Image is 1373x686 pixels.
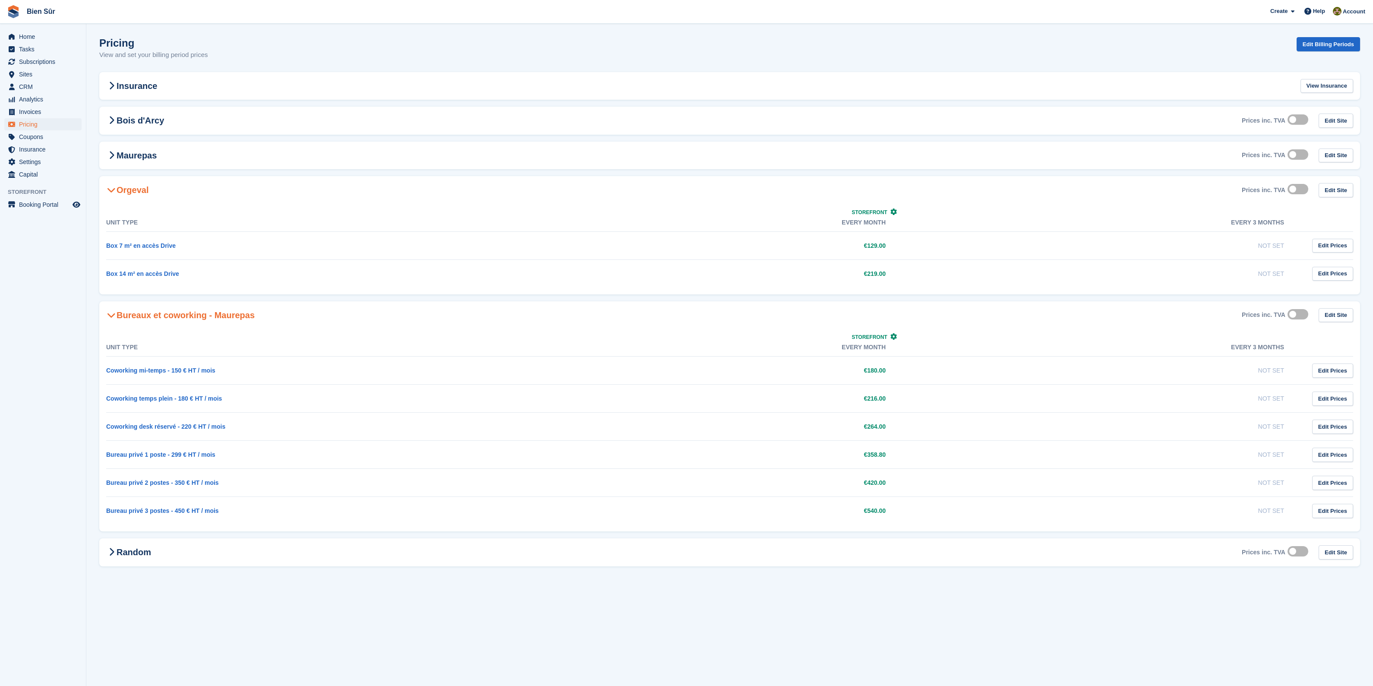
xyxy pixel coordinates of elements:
td: Not Set [903,469,1301,497]
td: Not Set [903,497,1301,525]
span: Storefront [852,209,887,215]
h2: Insurance [106,81,157,91]
a: Bien Sûr [23,4,59,19]
a: Edit Site [1319,114,1353,128]
td: Not Set [903,413,1301,441]
span: Subscriptions [19,56,71,68]
th: Every 3 months [903,214,1301,232]
a: Edit Site [1319,149,1353,163]
a: Preview store [71,199,82,210]
span: Capital [19,168,71,180]
h2: Bois d'Arcy [106,115,164,126]
td: €219.00 [505,259,903,288]
div: Prices inc. TVA [1242,187,1285,194]
h2: Orgeval [106,185,148,195]
a: Edit Prices [1312,267,1353,281]
p: View and set your billing period prices [99,50,208,60]
img: stora-icon-8386f47178a22dfd0bd8f6a31ec36ba5ce8667c1dd55bd0f319d3a0aa187defe.svg [7,5,20,18]
a: Coworking desk réservé - 220 € HT / mois [106,423,225,430]
a: menu [4,81,82,93]
a: Edit Billing Periods [1297,37,1360,51]
span: Storefront [852,334,887,340]
a: menu [4,106,82,118]
td: Not Set [903,441,1301,469]
span: Help [1313,7,1325,16]
span: Settings [19,156,71,168]
a: Bureau privé 3 postes - 450 € HT / mois [106,507,219,514]
td: €129.00 [505,231,903,259]
a: menu [4,131,82,143]
td: Not Set [903,259,1301,288]
span: Create [1270,7,1288,16]
a: Storefront [852,209,897,215]
span: Coupons [19,131,71,143]
div: Prices inc. TVA [1242,311,1285,319]
a: Edit Prices [1312,239,1353,253]
a: Edit Prices [1312,420,1353,434]
a: Edit Prices [1312,504,1353,518]
a: Edit Site [1319,308,1353,322]
span: Invoices [19,106,71,118]
td: €216.00 [505,385,903,413]
td: €264.00 [505,413,903,441]
span: Pricing [19,118,71,130]
span: Storefront [8,188,86,196]
h2: Random [106,547,151,557]
a: Storefront [852,334,897,340]
span: Sites [19,68,71,80]
td: €540.00 [505,497,903,525]
span: Home [19,31,71,43]
td: €180.00 [505,357,903,385]
span: Insurance [19,143,71,155]
th: Every 3 months [903,338,1301,357]
div: Prices inc. TVA [1242,549,1285,556]
a: Edit Site [1319,545,1353,560]
h2: Maurepas [106,150,157,161]
a: Edit Prices [1312,392,1353,406]
td: €420.00 [505,469,903,497]
a: Edit Site [1319,183,1353,197]
h1: Pricing [99,37,208,49]
td: Not Set [903,385,1301,413]
td: €358.80 [505,441,903,469]
a: menu [4,156,82,168]
span: Account [1343,7,1365,16]
th: Unit Type [106,214,505,232]
img: Matthieu Burnand [1333,7,1341,16]
a: menu [4,31,82,43]
a: Bureau privé 2 postes - 350 € HT / mois [106,479,219,486]
td: Not Set [903,231,1301,259]
th: Every month [505,214,903,232]
a: Edit Prices [1312,364,1353,378]
span: Tasks [19,43,71,55]
a: Bureau privé 1 poste - 299 € HT / mois [106,451,215,458]
a: menu [4,199,82,211]
a: Box 14 m² en accès Drive [106,270,179,277]
a: Box 7 m² en accès Drive [106,242,176,249]
td: Not Set [903,357,1301,385]
div: Prices inc. TVA [1242,152,1285,159]
a: Coworking temps plein - 180 € HT / mois [106,395,222,402]
div: Prices inc. TVA [1242,117,1285,124]
a: menu [4,143,82,155]
a: menu [4,56,82,68]
a: menu [4,168,82,180]
a: menu [4,68,82,80]
a: menu [4,93,82,105]
a: Edit Prices [1312,476,1353,490]
a: Edit Prices [1312,448,1353,462]
a: menu [4,43,82,55]
span: Booking Portal [19,199,71,211]
span: Analytics [19,93,71,105]
span: CRM [19,81,71,93]
a: View Insurance [1300,79,1353,93]
th: Unit Type [106,338,505,357]
a: menu [4,118,82,130]
th: Every month [505,338,903,357]
h2: Bureaux et coworking - Maurepas [106,310,255,320]
a: Coworking mi-temps - 150 € HT / mois [106,367,215,374]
